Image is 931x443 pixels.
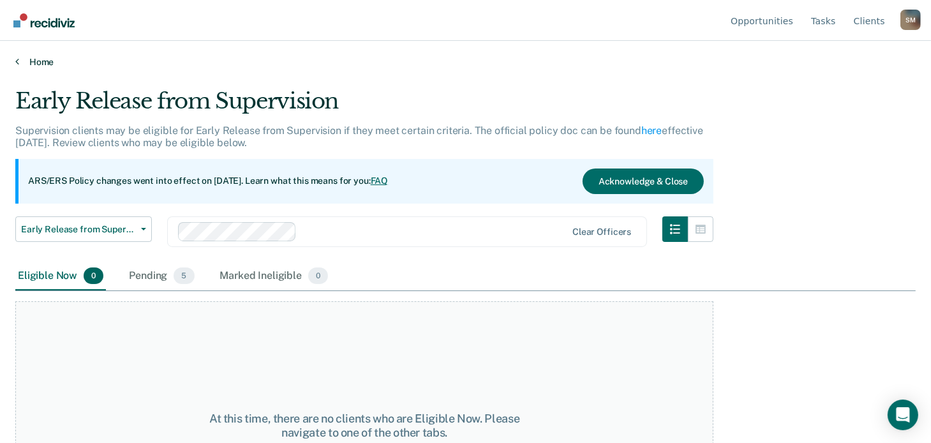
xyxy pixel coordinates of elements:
[900,10,921,30] button: Profile dropdown button
[218,262,331,290] div: Marked Ineligible0
[15,216,152,242] button: Early Release from Supervision
[583,169,704,194] button: Acknowledge & Close
[190,412,539,439] div: At this time, there are no clients who are Eligible Now. Please navigate to one of the other tabs.
[84,267,103,284] span: 0
[15,262,106,290] div: Eligible Now0
[15,124,703,149] p: Supervision clients may be eligible for Early Release from Supervision if they meet certain crite...
[888,400,918,430] div: Open Intercom Messenger
[371,176,389,186] a: FAQ
[28,175,388,188] p: ARS/ERS Policy changes went into effect on [DATE]. Learn what this means for you:
[21,224,136,235] span: Early Release from Supervision
[15,56,916,68] a: Home
[641,124,662,137] a: here
[13,13,75,27] img: Recidiviz
[126,262,197,290] div: Pending5
[900,10,921,30] div: S M
[15,88,713,124] div: Early Release from Supervision
[174,267,194,284] span: 5
[572,227,631,237] div: Clear officers
[308,267,328,284] span: 0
